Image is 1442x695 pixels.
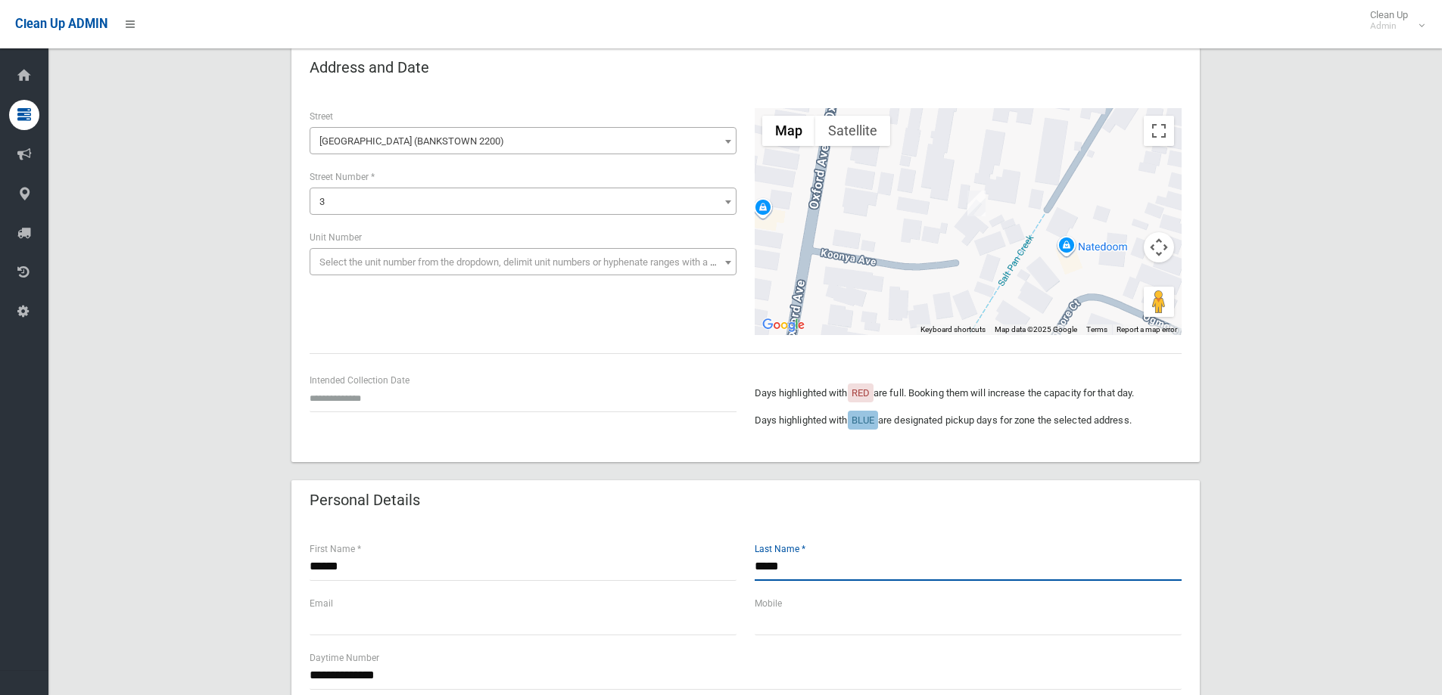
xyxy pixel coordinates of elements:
button: Toggle fullscreen view [1144,116,1174,146]
a: Report a map error [1117,325,1177,334]
button: Show satellite imagery [815,116,890,146]
div: 3 Koonya Avenue, BANKSTOWN NSW 2200 [967,191,986,216]
a: Terms (opens in new tab) [1086,325,1107,334]
a: Open this area in Google Maps (opens a new window) [758,315,808,335]
span: 3 [310,188,737,215]
header: Address and Date [291,53,447,82]
span: RED [852,387,870,399]
button: Map camera controls [1144,232,1174,262]
p: Days highlighted with are designated pickup days for zone the selected address. [755,411,1182,430]
span: 3 [319,196,325,207]
header: Personal Details [291,486,438,515]
button: Drag Pegman onto the map to open Street View [1144,287,1174,317]
span: Koonya Avenue (BANKSTOWN 2200) [310,127,737,154]
span: Clean Up [1363,9,1423,32]
span: BLUE [852,414,874,426]
span: Clean Up ADMIN [15,17,107,31]
button: Keyboard shortcuts [920,324,986,335]
span: Koonya Avenue (BANKSTOWN 2200) [313,131,733,152]
img: Google [758,315,808,335]
span: Map data ©2025 Google [995,325,1077,334]
p: Days highlighted with are full. Booking them will increase the capacity for that day. [755,384,1182,402]
button: Show street map [762,116,815,146]
span: Select the unit number from the dropdown, delimit unit numbers or hyphenate ranges with a comma [319,256,743,268]
span: 3 [313,191,733,213]
small: Admin [1370,20,1408,32]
